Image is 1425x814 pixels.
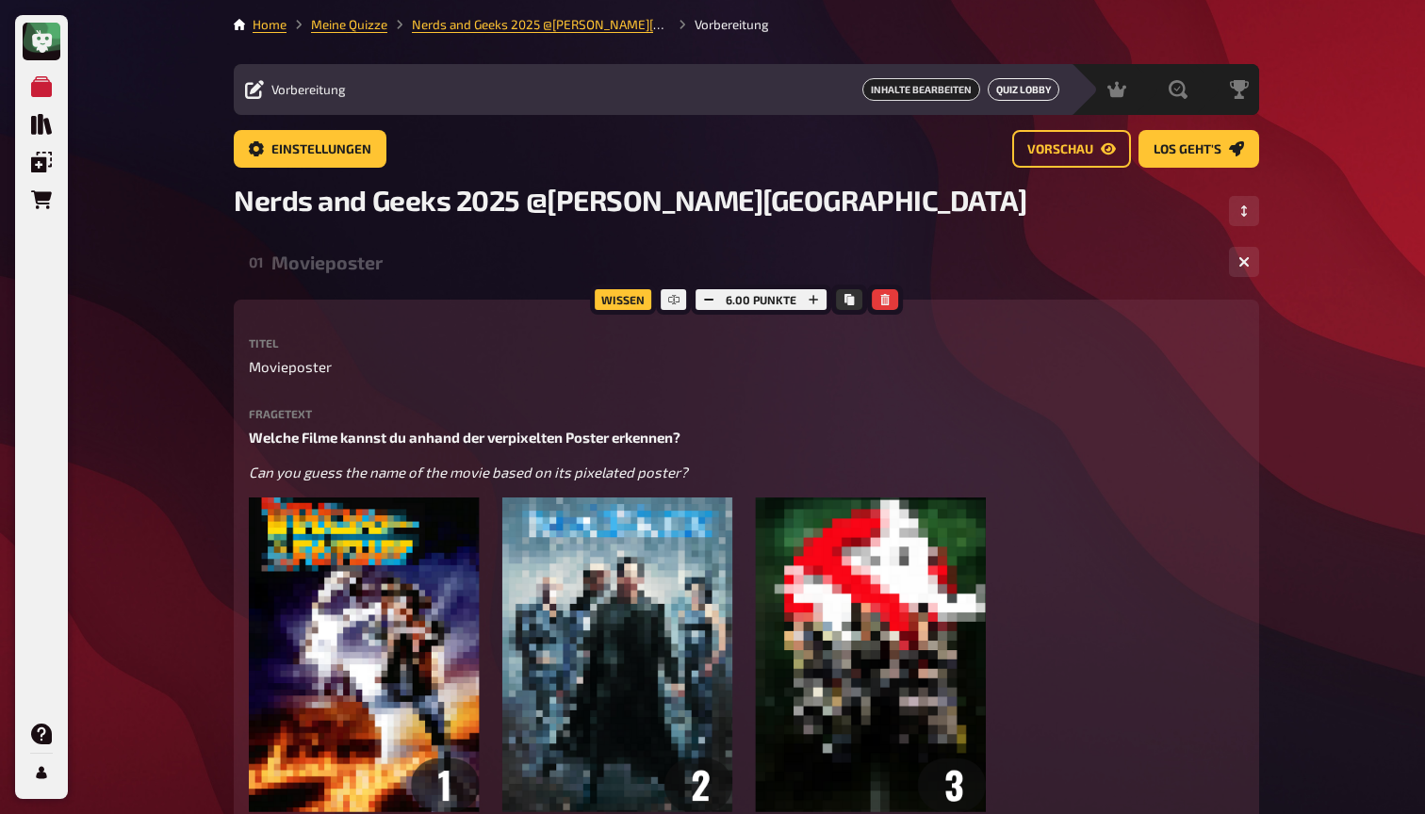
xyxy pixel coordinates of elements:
[836,289,862,310] button: Kopieren
[271,82,346,97] span: Vorbereitung
[234,183,1027,217] span: Nerds and Geeks 2025 @[PERSON_NAME][GEOGRAPHIC_DATA]
[1138,130,1259,168] button: Los geht's
[253,15,287,34] li: Home
[249,408,1244,419] label: Fragetext
[988,78,1059,101] button: Quiz Lobby
[862,78,980,101] a: Inhalte Bearbeiten
[1229,196,1259,226] button: Reihenfolge anpassen
[1154,143,1221,156] span: Los geht's
[249,429,680,446] span: Welche Filme kannst du anhand der verpixelten Poster erkennen?
[249,464,688,480] span: Can you guess the name of the movie based on its pixelated poster?
[271,143,371,156] span: Einstellungen
[1027,143,1093,156] span: Vorschau
[670,15,769,34] li: Vorbereitung
[412,17,765,32] a: Nerds and Geeks 2025 @[PERSON_NAME][GEOGRAPHIC_DATA]
[1012,130,1131,168] button: Vorschau
[387,15,670,34] li: Nerds and Geeks 2025 @Pappala Pub
[287,15,387,34] li: Meine Quizze
[311,17,387,32] a: Meine Quizze
[691,285,831,315] div: 6.00 Punkte
[249,356,332,378] span: Movieposter
[271,252,1214,273] div: Movieposter
[253,17,287,32] a: Home
[234,130,386,168] button: Einstellungen
[249,337,1244,349] label: Titel
[249,253,264,270] div: 01
[590,285,656,315] div: Wissen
